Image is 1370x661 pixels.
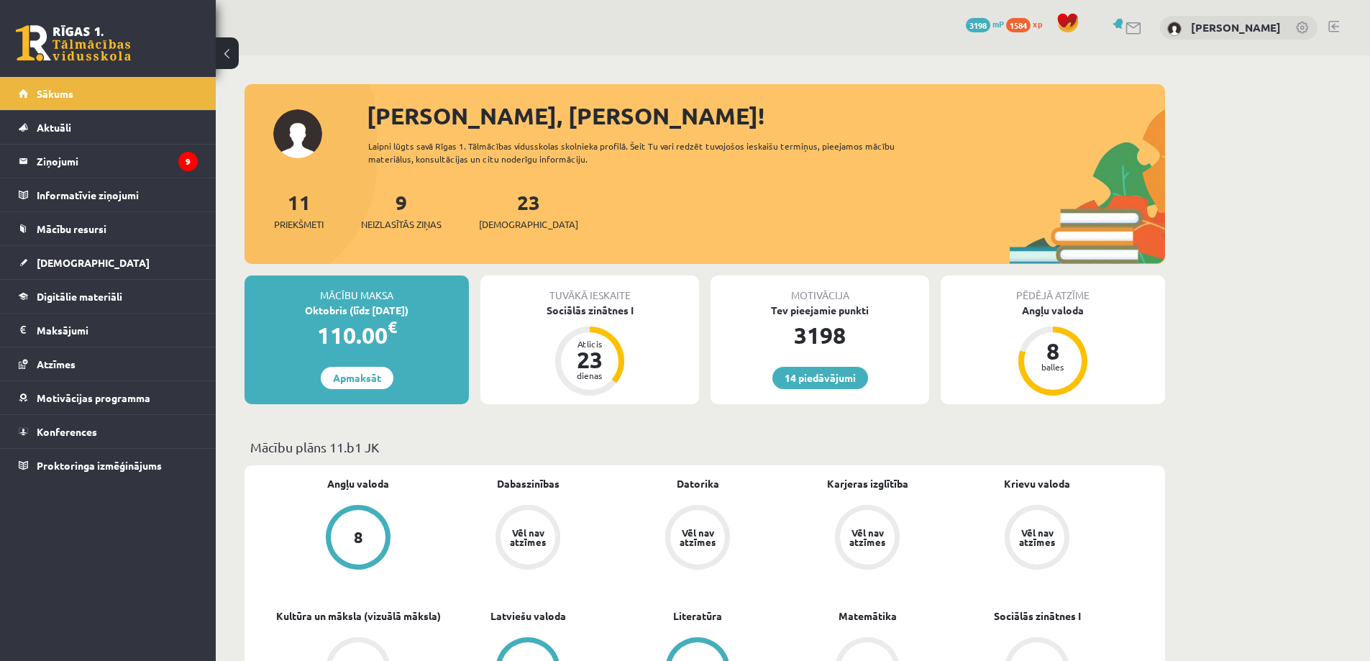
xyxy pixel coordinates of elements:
[37,290,122,303] span: Digitālie materiāli
[19,347,198,380] a: Atzīmes
[994,608,1081,624] a: Sociālās zinātnes I
[480,303,699,318] div: Sociālās zinātnes I
[508,528,548,547] div: Vēl nav atzīmes
[19,111,198,144] a: Aktuāli
[19,77,198,110] a: Sākums
[19,381,198,414] a: Motivācijas programma
[321,367,393,389] a: Apmaksāt
[19,314,198,347] a: Maksājumi
[274,189,324,232] a: 11Priekšmeti
[839,608,897,624] a: Matemātika
[19,415,198,448] a: Konferences
[274,217,324,232] span: Priekšmeti
[388,316,397,337] span: €
[613,505,782,573] a: Vēl nav atzīmes
[677,528,718,547] div: Vēl nav atzīmes
[16,25,131,61] a: Rīgas 1. Tālmācības vidusskola
[1191,20,1281,35] a: [PERSON_NAME]
[497,476,560,491] a: Dabaszinības
[361,189,442,232] a: 9Neizlasītās ziņas
[37,391,150,404] span: Motivācijas programma
[37,314,198,347] legend: Maksājumi
[1031,339,1074,363] div: 8
[480,303,699,398] a: Sociālās zinātnes I Atlicis 23 dienas
[966,18,990,32] span: 3198
[327,476,389,491] a: Angļu valoda
[711,303,929,318] div: Tev pieejamie punkti
[273,505,443,573] a: 8
[19,280,198,313] a: Digitālie materiāli
[1167,22,1182,36] img: Viktorija Borhova
[673,608,722,624] a: Literatūra
[847,528,887,547] div: Vēl nav atzīmes
[361,217,442,232] span: Neizlasītās ziņas
[1031,363,1074,371] div: balles
[19,145,198,178] a: Ziņojumi9
[19,212,198,245] a: Mācību resursi
[37,145,198,178] legend: Ziņojumi
[941,275,1165,303] div: Pēdējā atzīme
[1017,528,1057,547] div: Vēl nav atzīmes
[37,87,73,100] span: Sākums
[568,371,611,380] div: dienas
[479,189,578,232] a: 23[DEMOGRAPHIC_DATA]
[992,18,1004,29] span: mP
[245,303,469,318] div: Oktobris (līdz [DATE])
[19,449,198,482] a: Proktoringa izmēģinājums
[276,608,441,624] a: Kultūra un māksla (vizuālā māksla)
[1033,18,1042,29] span: xp
[568,348,611,371] div: 23
[568,339,611,348] div: Atlicis
[782,505,952,573] a: Vēl nav atzīmes
[966,18,1004,29] a: 3198 mP
[245,275,469,303] div: Mācību maksa
[772,367,868,389] a: 14 piedāvājumi
[941,303,1165,318] div: Angļu valoda
[354,529,363,545] div: 8
[941,303,1165,398] a: Angļu valoda 8 balles
[480,275,699,303] div: Tuvākā ieskaite
[952,505,1122,573] a: Vēl nav atzīmes
[479,217,578,232] span: [DEMOGRAPHIC_DATA]
[1006,18,1031,32] span: 1584
[368,140,921,165] div: Laipni lūgts savā Rīgas 1. Tālmācības vidusskolas skolnieka profilā. Šeit Tu vari redzēt tuvojošo...
[37,425,97,438] span: Konferences
[19,246,198,279] a: [DEMOGRAPHIC_DATA]
[443,505,613,573] a: Vēl nav atzīmes
[19,178,198,211] a: Informatīvie ziņojumi
[827,476,908,491] a: Karjeras izglītība
[178,152,198,171] i: 9
[367,99,1165,133] div: [PERSON_NAME], [PERSON_NAME]!
[37,222,106,235] span: Mācību resursi
[711,275,929,303] div: Motivācija
[490,608,566,624] a: Latviešu valoda
[37,121,71,134] span: Aktuāli
[1006,18,1049,29] a: 1584 xp
[37,459,162,472] span: Proktoringa izmēģinājums
[711,318,929,352] div: 3198
[37,178,198,211] legend: Informatīvie ziņojumi
[1004,476,1070,491] a: Krievu valoda
[37,256,150,269] span: [DEMOGRAPHIC_DATA]
[245,318,469,352] div: 110.00
[37,357,76,370] span: Atzīmes
[250,437,1159,457] p: Mācību plāns 11.b1 JK
[677,476,719,491] a: Datorika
